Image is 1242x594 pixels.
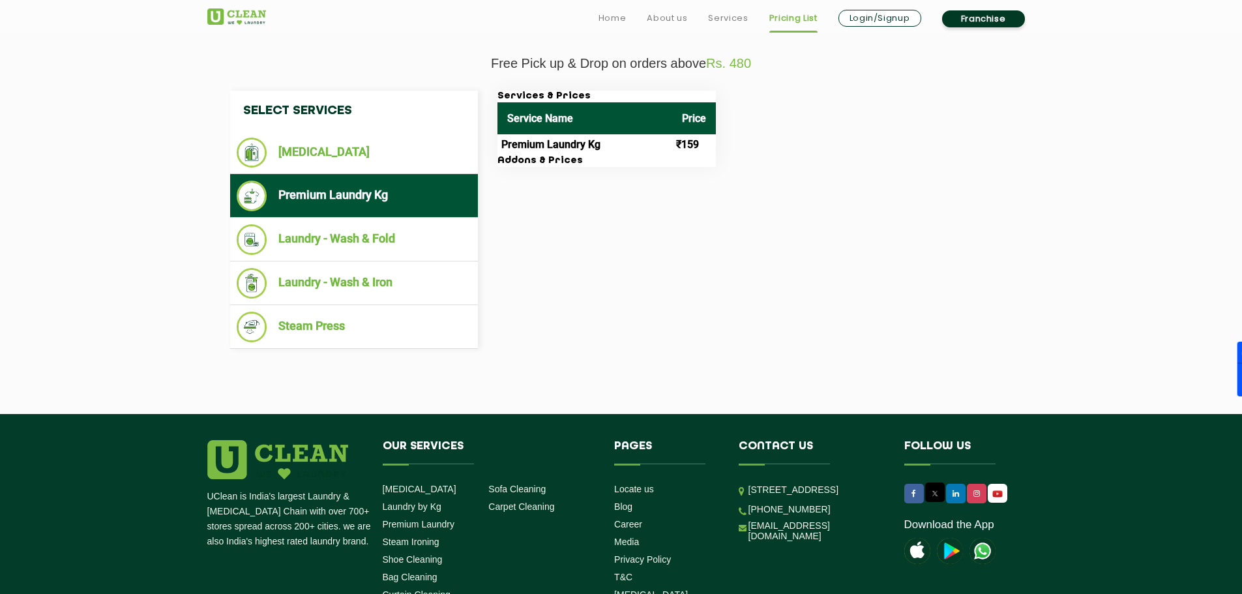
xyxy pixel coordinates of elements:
a: Blog [614,501,632,512]
a: T&C [614,572,632,582]
th: Price [672,102,716,134]
li: Steam Press [237,312,471,342]
img: Laundry - Wash & Iron [237,268,267,299]
img: UClean Laundry and Dry Cleaning [207,8,266,25]
a: Locate us [614,484,654,494]
td: ₹159 [672,134,716,155]
li: Premium Laundry Kg [237,181,471,211]
img: playstoreicon.png [937,538,963,564]
h4: Pages [614,440,719,465]
a: Laundry by Kg [383,501,441,512]
a: Media [614,537,639,547]
a: Carpet Cleaning [488,501,554,512]
img: logo.png [207,440,348,479]
a: Shoe Cleaning [383,554,443,565]
p: [STREET_ADDRESS] [748,483,885,497]
img: Dry Cleaning [237,138,267,168]
img: UClean Laundry and Dry Cleaning [969,538,996,564]
img: Premium Laundry Kg [237,181,267,211]
a: About us [647,10,687,26]
h3: Addons & Prices [497,155,716,167]
th: Service Name [497,102,672,134]
h4: Contact us [739,440,885,465]
li: Laundry - Wash & Fold [237,224,471,255]
a: Premium Laundry [383,519,455,529]
span: Rs. 480 [706,56,751,70]
li: [MEDICAL_DATA] [237,138,471,168]
td: Premium Laundry Kg [497,134,672,155]
a: Login/Signup [838,10,921,27]
a: [PHONE_NUMBER] [748,504,831,514]
h3: Services & Prices [497,91,716,102]
a: Home [599,10,627,26]
img: UClean Laundry and Dry Cleaning [989,487,1006,501]
a: Download the App [904,518,994,531]
a: Steam Ironing [383,537,439,547]
li: Laundry - Wash & Iron [237,268,471,299]
p: Free Pick up & Drop on orders above [207,56,1035,71]
img: apple-icon.png [904,538,930,564]
a: Privacy Policy [614,554,671,565]
a: [EMAIL_ADDRESS][DOMAIN_NAME] [748,520,885,541]
h4: Our Services [383,440,595,465]
p: UClean is India's largest Laundry & [MEDICAL_DATA] Chain with over 700+ stores spread across 200+... [207,489,373,549]
a: Bag Cleaning [383,572,437,582]
a: [MEDICAL_DATA] [383,484,456,494]
a: Career [614,519,642,529]
h4: Follow us [904,440,1019,465]
a: Services [708,10,748,26]
img: Laundry - Wash & Fold [237,224,267,255]
img: Steam Press [237,312,267,342]
a: Sofa Cleaning [488,484,546,494]
a: Pricing List [769,10,818,26]
h4: Select Services [230,91,478,131]
a: Franchise [942,10,1025,27]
